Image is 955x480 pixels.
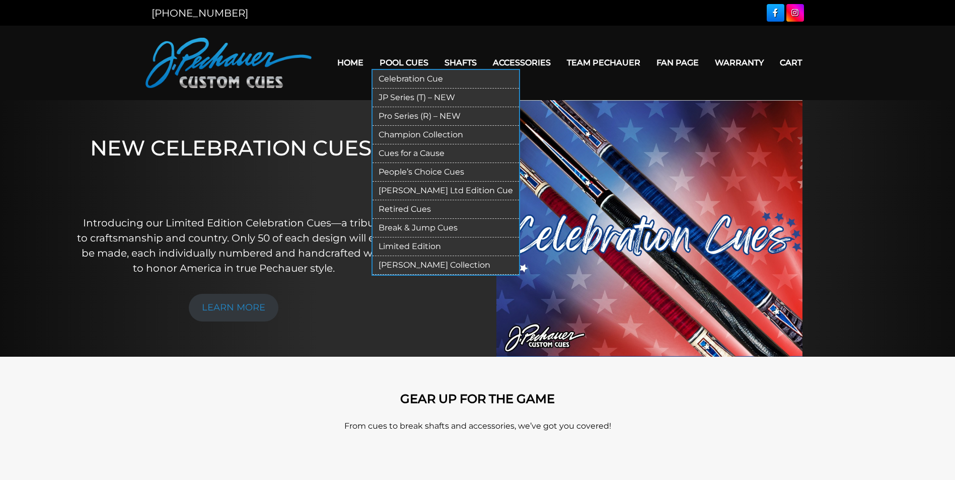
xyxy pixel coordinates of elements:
[373,144,519,163] a: Cues for a Cause
[373,107,519,126] a: Pro Series (R) – NEW
[436,50,485,75] a: Shafts
[373,237,519,256] a: Limited Edition
[373,219,519,237] a: Break & Jump Cues
[373,70,519,89] a: Celebration Cue
[707,50,772,75] a: Warranty
[559,50,648,75] a: Team Pechauer
[189,294,278,322] a: LEARN MORE
[648,50,707,75] a: Fan Page
[485,50,559,75] a: Accessories
[373,126,519,144] a: Champion Collection
[77,215,391,276] p: Introducing our Limited Edition Celebration Cues—a tribute to craftsmanship and country. Only 50 ...
[400,391,555,406] strong: GEAR UP FOR THE GAME
[373,89,519,107] a: JP Series (T) – NEW
[145,38,312,88] img: Pechauer Custom Cues
[373,256,519,275] a: [PERSON_NAME] Collection
[329,50,372,75] a: Home
[372,50,436,75] a: Pool Cues
[373,163,519,182] a: People’s Choice Cues
[373,182,519,200] a: [PERSON_NAME] Ltd Edition Cue
[373,200,519,219] a: Retired Cues
[152,7,248,19] a: [PHONE_NUMBER]
[772,50,810,75] a: Cart
[77,135,391,201] h1: NEW CELEBRATION CUES!
[191,420,765,432] p: From cues to break shafts and accessories, we’ve got you covered!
